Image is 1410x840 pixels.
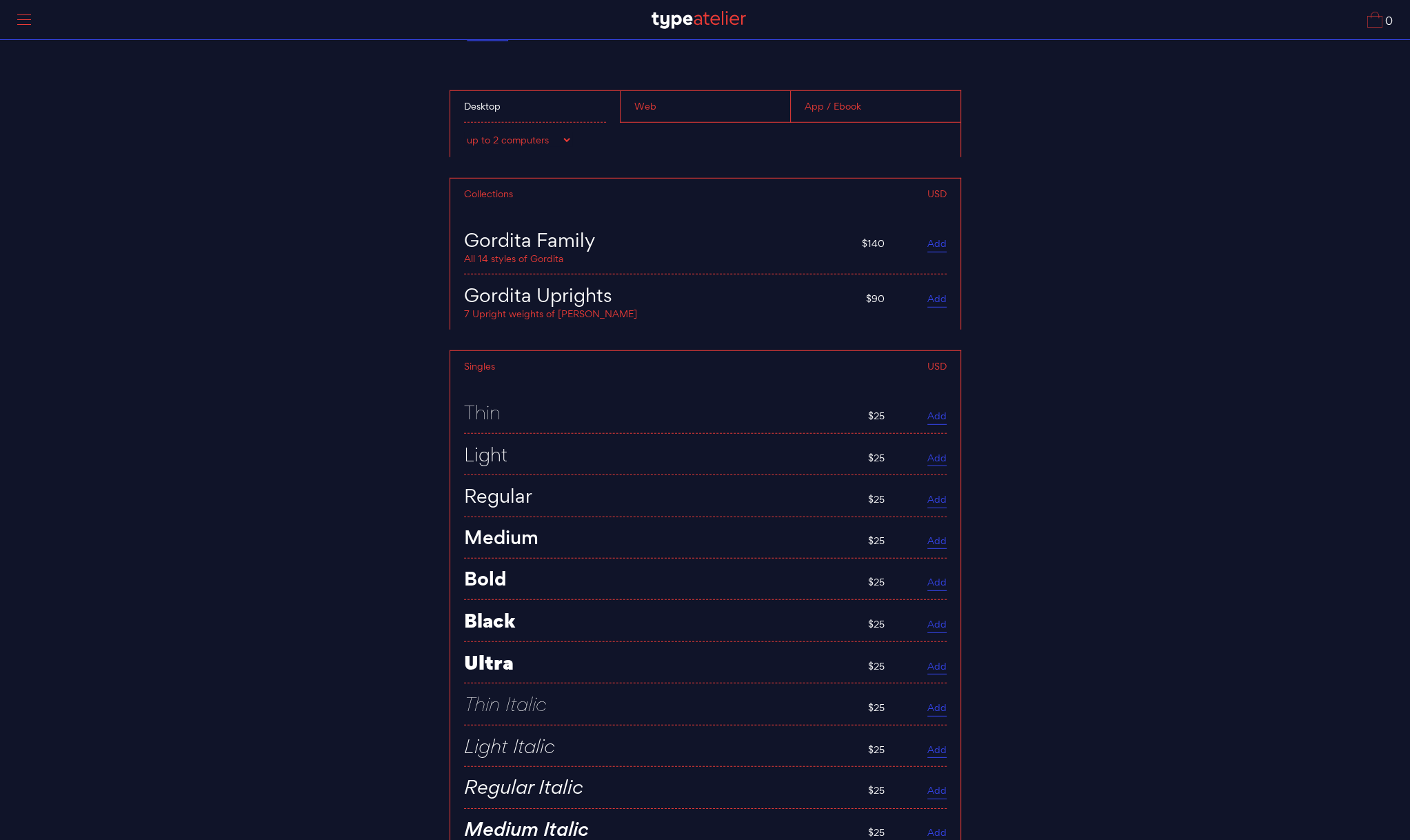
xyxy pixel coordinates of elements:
[927,493,947,508] a: Add
[927,534,947,550] a: Add
[464,486,854,506] div: Regular
[927,292,947,308] a: Add
[868,534,885,547] span: $25
[868,493,885,506] span: $25
[464,736,854,756] div: Light Italic
[862,237,885,250] span: $140
[652,11,746,29] img: TA_Logo.svg
[927,410,947,425] a: Add
[927,576,947,591] a: Add
[450,91,620,123] div: Desktop
[868,576,885,588] span: $25
[464,569,854,589] div: Bold
[464,13,508,41] a: PDF ↓
[464,610,854,630] div: Black
[464,444,854,464] div: Light
[464,230,848,250] div: Gordita Family
[464,402,854,422] div: Thin
[1367,12,1382,28] img: Cart_Icon.svg
[464,694,854,714] div: Thin Italic
[927,660,947,675] a: Add
[1367,12,1393,28] a: 0
[464,306,852,319] div: 7 Upright weights of [PERSON_NAME]
[927,743,947,759] a: Add
[464,652,854,672] div: Ultra
[868,784,885,797] span: $25
[464,819,854,839] div: Medium Italic
[720,189,947,199] div: USD
[868,660,885,672] span: $25
[866,292,885,305] span: $90
[464,777,854,797] div: Regular Italic
[927,237,947,252] a: Add
[868,826,885,839] span: $25
[927,618,947,633] a: Add
[927,452,947,467] a: Add
[1382,16,1393,28] span: 0
[927,784,947,799] a: Add
[464,189,721,199] div: Collections
[868,743,885,756] span: $25
[790,91,960,123] div: App / Ebook
[620,91,790,123] div: Web
[868,452,885,464] span: $25
[464,250,848,264] div: All 14 styles of Gordita
[464,361,712,372] div: Singles
[868,618,885,630] span: $25
[464,285,852,305] div: Gordita Uprights
[868,410,885,422] span: $25
[711,361,947,372] div: USD
[868,701,885,714] span: $25
[464,13,947,41] p: ← view PDF Specimen here
[464,528,854,548] div: Medium
[927,701,947,717] a: Add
